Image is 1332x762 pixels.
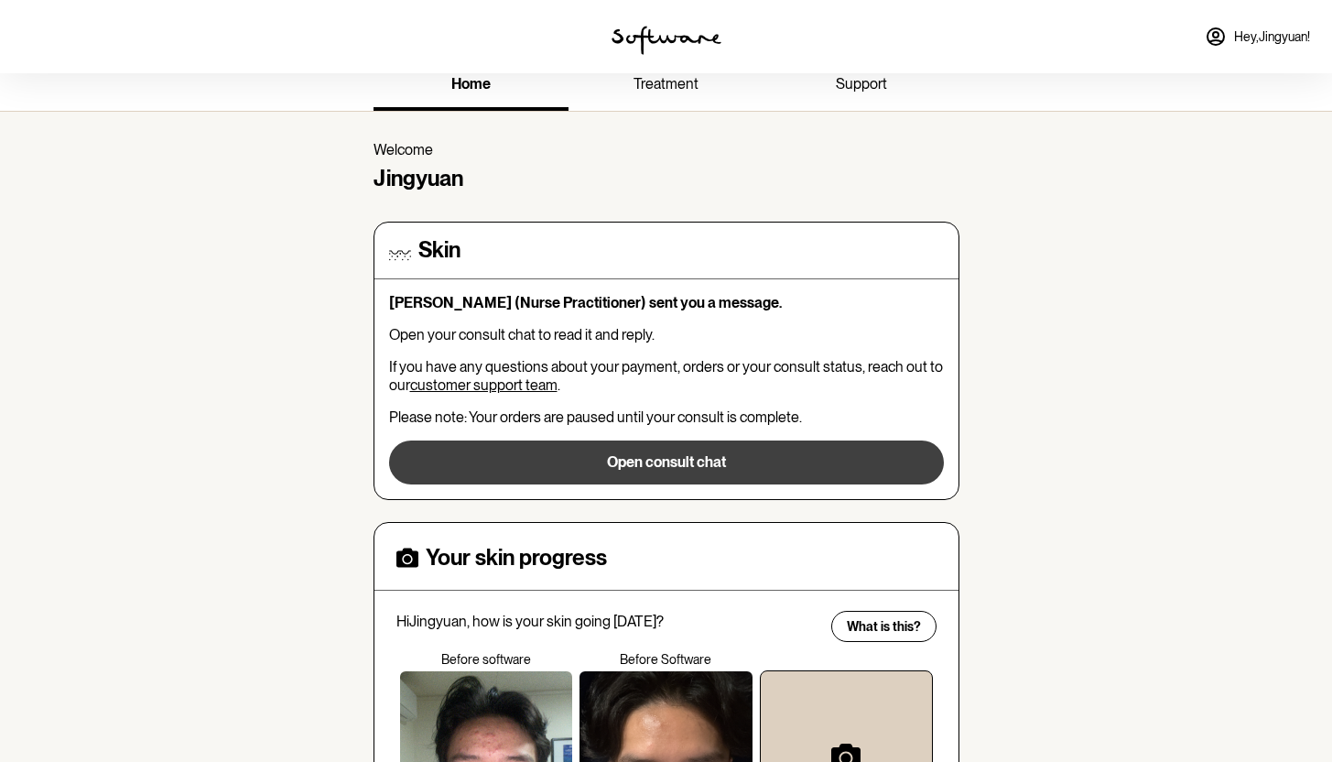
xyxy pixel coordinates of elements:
button: What is this? [831,611,937,642]
p: Hi Jingyuan , how is your skin going [DATE]? [396,613,819,630]
p: [PERSON_NAME] (Nurse Practitioner) sent you a message. [389,294,944,311]
p: Before Software [576,652,756,668]
p: Open your consult chat to read it and reply. [389,326,944,343]
a: home [374,60,569,111]
a: treatment [569,60,763,111]
p: If you have any questions about your payment, orders or your consult status, reach out to our . [389,358,944,393]
p: Please note: Your orders are paused until your consult is complete. [389,408,944,426]
span: home [451,75,491,93]
a: support [763,60,958,111]
h4: Skin [418,237,460,264]
button: Open consult chat [389,441,944,484]
img: software logo [612,26,721,55]
a: Hey,Jingyuan! [1194,15,1321,59]
a: customer support team [410,376,558,394]
span: support [836,75,887,93]
h4: Jingyuan [374,166,959,192]
p: Before software [396,652,577,668]
h4: Your skin progress [426,545,607,571]
span: treatment [634,75,698,93]
span: What is this? [847,619,921,635]
p: Welcome [374,141,959,158]
span: Hey, Jingyuan ! [1234,29,1310,45]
